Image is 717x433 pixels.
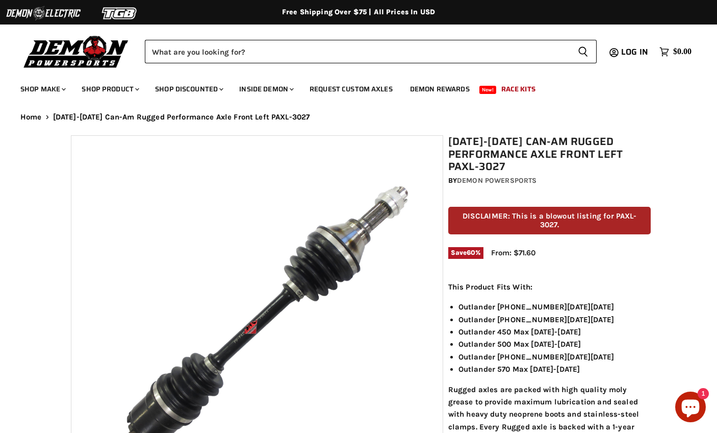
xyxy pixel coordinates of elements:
[458,314,651,326] li: Outlander [PHONE_NUMBER][DATE][DATE]
[494,79,543,100] a: Race Kits
[673,47,692,57] span: $0.00
[672,392,709,425] inbox-online-store-chat: Shopify online store chat
[82,4,158,23] img: TGB Logo 2
[302,79,400,100] a: Request Custom Axles
[458,363,651,375] li: Outlander 570 Max [DATE]-[DATE]
[20,113,42,122] a: Home
[467,249,475,256] span: 60
[145,40,570,63] input: Search
[232,79,300,100] a: Inside Demon
[621,45,648,58] span: Log in
[74,79,145,100] a: Shop Product
[479,86,497,94] span: New!
[13,75,689,100] ul: Main menu
[402,79,477,100] a: Demon Rewards
[53,113,310,122] span: [DATE]-[DATE] Can-Am Rugged Performance Axle Front Left PAXL-3027
[5,4,82,23] img: Demon Electric Logo 2
[448,175,651,186] div: by
[458,351,651,363] li: Outlander [PHONE_NUMBER][DATE][DATE]
[570,40,597,63] button: Search
[457,176,536,185] a: Demon Powersports
[448,247,483,258] span: Save %
[20,33,132,69] img: Demon Powersports
[458,326,651,338] li: Outlander 450 Max [DATE]-[DATE]
[448,281,651,293] p: This Product Fits With:
[458,301,651,313] li: Outlander [PHONE_NUMBER][DATE][DATE]
[491,248,535,257] span: From: $71.60
[13,79,72,100] a: Shop Make
[458,338,651,350] li: Outlander 500 Max [DATE]-[DATE]
[617,47,654,57] a: Log in
[145,40,597,63] form: Product
[448,207,651,235] p: DISCLAIMER: This is a blowout listing for PAXL-3027.
[147,79,229,100] a: Shop Discounted
[654,44,697,59] a: $0.00
[448,135,651,173] h1: [DATE]-[DATE] Can-Am Rugged Performance Axle Front Left PAXL-3027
